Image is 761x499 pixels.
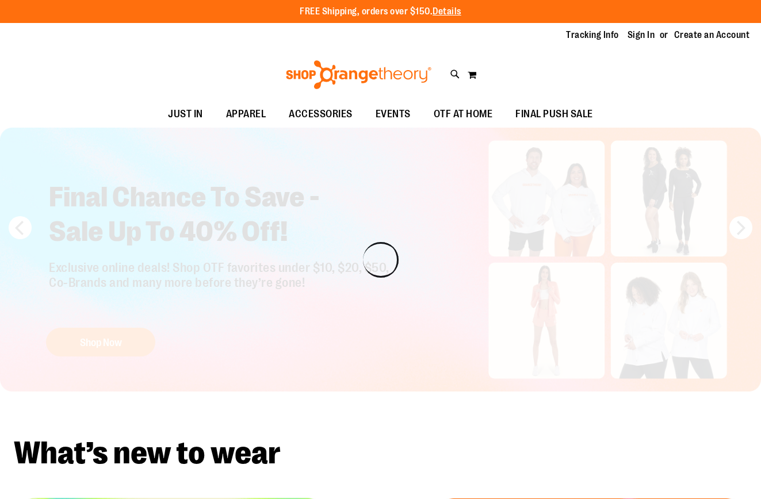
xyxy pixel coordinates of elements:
[14,437,747,469] h2: What’s new to wear
[515,101,593,127] span: FINAL PUSH SALE
[566,29,619,41] a: Tracking Info
[674,29,750,41] a: Create an Account
[433,6,461,17] a: Details
[434,101,493,127] span: OTF AT HOME
[628,29,655,41] a: Sign In
[168,101,203,127] span: JUST IN
[284,60,433,89] img: Shop Orangetheory
[215,101,278,128] a: APPAREL
[156,101,215,128] a: JUST IN
[277,101,364,128] a: ACCESSORIES
[226,101,266,127] span: APPAREL
[364,101,422,128] a: EVENTS
[300,5,461,18] p: FREE Shipping, orders over $150.
[422,101,504,128] a: OTF AT HOME
[289,101,353,127] span: ACCESSORIES
[376,101,411,127] span: EVENTS
[504,101,605,128] a: FINAL PUSH SALE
